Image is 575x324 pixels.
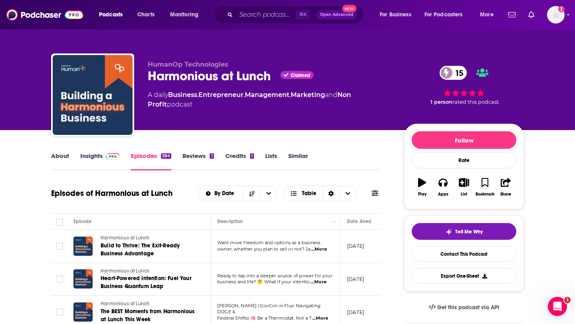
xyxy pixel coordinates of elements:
[56,308,63,316] span: Toggle select row
[474,8,504,21] button: open menu
[197,91,198,99] span: ,
[217,279,310,284] span: business and life? 🤔 What if your intentio
[243,186,260,201] button: Sort Direction
[302,191,316,196] span: Table
[329,217,339,227] button: Column Actions
[311,279,327,285] span: ...More
[424,9,463,20] span: For Podcasters
[347,276,364,283] p: [DATE]
[101,275,192,290] span: Heart-Powered Intention: Fuel Your Business Quantum Leap
[496,173,516,202] button: Share
[284,186,357,202] button: Choose View
[137,9,155,20] span: Charts
[101,268,149,274] span: Harmonious at Lunch
[217,315,311,321] span: Federal Shifts):🧠 Be a Thermostat, Not a T
[474,173,495,202] button: Bookmark
[342,5,357,12] span: New
[93,8,133,21] button: open menu
[547,6,565,24] span: Logged in as hopeksander1
[73,217,91,226] div: Episode
[198,186,278,202] h2: Choose List sort
[217,303,321,315] span: [PERSON_NAME] (GovCon in Flux: Navigating DOGE &
[454,173,474,202] button: List
[437,304,499,311] span: Get this podcast via API
[548,297,567,316] iframe: Intercom live chat
[198,191,244,196] button: open menu
[422,298,506,317] a: Get this podcast via API
[198,91,244,99] a: Entrepreneur
[412,152,516,168] div: Rate
[412,173,432,202] button: Play
[148,61,228,68] span: HumanOp Technologies
[217,246,310,252] span: owner, whether you plan to sell or not? Ja
[265,152,277,170] a: Lists
[168,91,197,99] a: Business
[250,153,254,159] div: 1
[101,301,149,306] span: Harmonious at Lunch
[311,246,327,253] span: ...More
[131,152,171,170] a: Episodes384
[455,229,483,235] span: Tell Me Why
[380,9,411,20] span: For Business
[432,173,453,202] button: Apps
[101,300,196,308] a: Harmonious at Lunch
[404,61,524,110] div: 15 1 personrated this podcast
[236,8,295,21] input: Search podcasts, credits, & more...
[217,273,332,279] span: Ready to tap into a deeper source of power for your
[51,188,172,198] h1: Episodes of Harmonious at Lunch
[323,186,339,201] div: Sort Direction
[446,229,452,235] img: tell me why sparkle
[419,8,474,21] button: open menu
[476,192,494,197] div: Bookmark
[101,242,196,258] a: Build to Thrive: The Exit-Ready Business Advantage
[505,8,519,22] a: Show notifications dropdown
[558,6,565,12] svg: Add a profile image
[418,192,426,197] div: Play
[430,99,452,105] span: 1 person
[222,6,371,24] div: Search podcasts, credits, & more...
[448,66,467,80] span: 15
[182,152,214,170] a: Reviews1
[347,243,364,249] p: [DATE]
[132,8,159,21] a: Charts
[288,152,308,170] a: Similar
[80,152,120,170] a: InsightsPodchaser Pro
[412,131,516,149] button: Follow
[165,8,209,21] button: open menu
[101,235,149,241] span: Harmonious at Lunch
[547,6,565,24] img: User Profile
[56,243,63,250] span: Toggle select row
[312,315,328,322] span: ...More
[291,91,325,99] a: Marketing
[412,223,516,240] button: tell me why sparkleTell Me Why
[53,55,133,135] img: Harmonious at Lunch
[438,192,448,197] div: Apps
[225,152,254,170] a: Credits1
[291,73,310,77] span: Claimed
[412,268,516,284] button: Export One-Sheet
[210,153,214,159] div: 1
[101,308,194,323] span: The BEST Moments from Harmonious at Lunch This Week
[440,66,467,80] a: 15
[480,9,494,20] span: More
[412,246,516,262] a: Contact This Podcast
[452,99,499,105] span: rated this podcast
[347,217,371,226] div: Date Aired
[525,8,537,22] a: Show notifications dropdown
[99,9,123,20] span: Podcasts
[51,152,69,170] a: About
[317,10,357,20] button: Open AdvancedNew
[289,91,291,99] span: ,
[325,91,337,99] span: and
[214,191,237,196] span: By Date
[161,153,171,159] div: 384
[6,7,83,22] img: Podchaser - Follow, Share and Rate Podcasts
[217,217,243,226] div: Description
[101,275,196,290] a: Heart-Powered Intention: Fuel Your Business Quantum Leap
[245,91,289,99] a: Management
[500,192,511,197] div: Share
[295,10,310,20] span: ⌘ K
[101,242,180,257] span: Build to Thrive: The Exit-Ready Business Advantage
